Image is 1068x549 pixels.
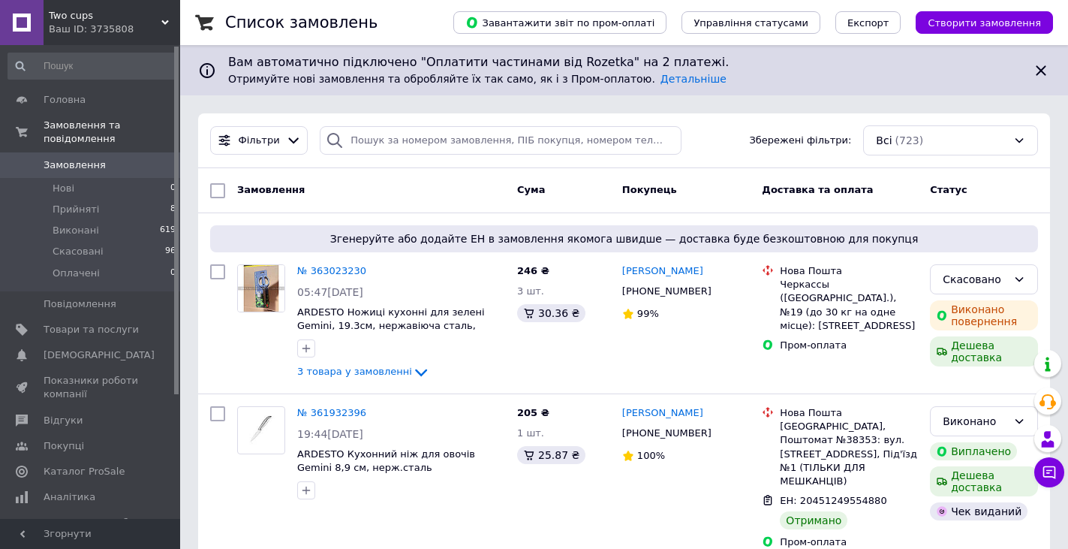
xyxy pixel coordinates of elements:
[637,450,665,461] span: 100%
[780,420,918,488] div: [GEOGRAPHIC_DATA], Поштомат №38353: вул. [STREET_ADDRESS], Під'їзд №1 (ТІЛЬКИ ДЛЯ МЕШКАНЦІВ)
[780,511,847,529] div: Отримано
[930,300,1038,330] div: Виконано повернення
[170,267,176,280] span: 0
[780,278,918,333] div: Черкассы ([GEOGRAPHIC_DATA].), №19 (до 30 кг на одне місце): [STREET_ADDRESS]
[44,158,106,172] span: Замовлення
[930,466,1038,496] div: Дешева доставка
[943,413,1007,430] div: Виконано
[517,265,549,276] span: 246 ₴
[44,490,95,504] span: Аналітика
[225,14,378,32] h1: Список замовлень
[637,308,659,319] span: 99%
[1034,457,1064,487] button: Чат з покупцем
[780,406,918,420] div: Нова Пошта
[44,93,86,107] span: Головна
[847,17,889,29] span: Експорт
[517,184,545,195] span: Cума
[53,267,100,280] span: Оплачені
[943,271,1007,288] div: Скасовано
[49,23,180,36] div: Ваш ID: 3735808
[49,9,161,23] span: Two cups
[170,203,176,216] span: 8
[930,502,1027,520] div: Чек виданий
[297,306,485,345] a: ARDESTO Ножиці кухонні для зелені Gemini, 19.3см, нержавіюча сталь, пластик, сіро-синій
[693,17,808,29] span: Управління статусами
[762,184,873,195] span: Доставка та оплата
[237,264,285,312] a: Фото товару
[160,224,176,237] span: 619
[660,73,727,85] a: Детальніше
[297,367,412,378] span: 3 товара у замовленні
[780,339,918,352] div: Пром-оплата
[8,53,177,80] input: Пошук
[895,134,924,146] span: (723)
[53,182,74,195] span: Нові
[749,134,851,148] span: Збережені фільтри:
[44,374,139,401] span: Показники роботи компанії
[835,11,901,34] button: Експорт
[170,182,176,195] span: 0
[228,73,727,85] span: Отримуйте нові замовлення та обробляйте їх так само, як і з Пром-оплатою.
[780,264,918,278] div: Нова Пошта
[228,54,1020,71] span: Вам автоматично підключено "Оплатити частинами від Rozetka" на 2 платежі.
[44,439,84,453] span: Покупці
[517,304,585,322] div: 30.36 ₴
[297,428,363,440] span: 19:44[DATE]
[930,184,967,195] span: Статус
[44,119,180,146] span: Замовлення та повідомлення
[53,203,99,216] span: Прийняті
[238,415,284,446] img: Фото товару
[216,231,1032,246] span: Згенеруйте або додайте ЕН в замовлення якомога швидше — доставка буде безкоштовною для покупця
[517,446,585,464] div: 25.87 ₴
[681,11,820,34] button: Управління статусами
[239,134,280,148] span: Фільтри
[622,184,677,195] span: Покупець
[297,265,366,276] a: № 363023230
[930,442,1017,460] div: Виплачено
[53,224,99,237] span: Виконані
[297,448,475,474] a: ARDESTO Кухонний ніж для овочів Gemini 8,9 см, нерж.сталь
[53,245,104,258] span: Скасовані
[619,282,715,301] div: [PHONE_NUMBER]
[453,11,666,34] button: Завантажити звіт по пром-оплаті
[238,265,284,312] img: Фото товару
[320,126,681,155] input: Пошук за номером замовлення, ПІБ покупця, номером телефону, Email, номером накладної
[44,414,83,427] span: Відгуки
[297,407,366,418] a: № 361932396
[165,245,176,258] span: 96
[44,465,125,478] span: Каталог ProSale
[619,424,715,443] div: [PHONE_NUMBER]
[517,427,544,439] span: 1 шт.
[44,297,116,311] span: Повідомлення
[916,11,1053,34] button: Створити замовлення
[780,495,886,506] span: ЕН: 20451249554880
[44,348,155,362] span: [DEMOGRAPHIC_DATA]
[237,406,285,454] a: Фото товару
[44,323,139,336] span: Товари та послуги
[517,285,544,297] span: 3 шт.
[928,17,1041,29] span: Створити замовлення
[517,407,549,418] span: 205 ₴
[237,184,305,195] span: Замовлення
[297,366,430,377] a: 3 товара у замовленні
[622,406,703,421] a: [PERSON_NAME]
[465,16,654,29] span: Завантажити звіт по пром-оплаті
[44,516,139,543] span: Інструменти веб-майстра та SEO
[622,264,703,279] a: [PERSON_NAME]
[297,286,363,298] span: 05:47[DATE]
[930,336,1038,367] div: Дешева доставка
[901,17,1053,28] a: Створити замовлення
[780,535,918,549] div: Пром-оплата
[876,133,892,148] span: Всі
